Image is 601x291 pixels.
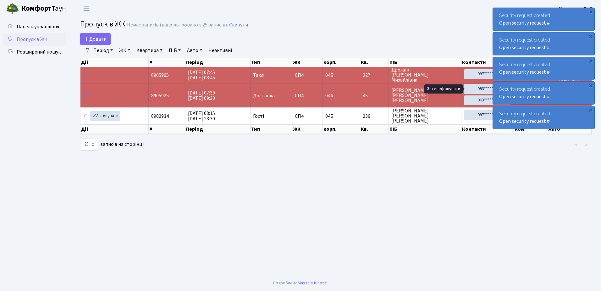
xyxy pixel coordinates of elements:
[21,3,52,14] b: Комфорт
[151,113,169,120] span: 8902934
[295,73,320,78] span: СП4
[229,22,248,28] a: Скинути
[493,82,594,104] div: Security request created
[253,114,264,119] span: Гості
[188,110,215,122] span: [DATE] 08:15 [DATE] 23:30
[325,92,333,99] span: 04А
[185,124,251,134] th: Період
[6,3,19,15] img: logo.png
[391,88,459,103] span: [PERSON_NAME] [PERSON_NAME] [PERSON_NAME]
[325,72,334,79] span: 04Б
[587,9,594,15] div: ×
[325,113,334,120] span: 04Б
[363,114,386,119] span: 236
[206,45,234,56] a: Неактивні
[134,45,165,56] a: Квартира
[3,20,66,33] a: Панель управління
[251,58,292,67] th: Тип
[493,106,594,129] div: Security request created
[499,44,550,51] a: Open security request #
[461,58,514,67] th: Контакти
[80,33,111,45] a: Додати
[295,93,320,98] span: СП4
[493,57,594,80] div: Security request created
[499,69,550,76] a: Open security request #
[17,23,59,30] span: Панель управління
[559,5,593,13] a: Консьєрж б. 4.
[363,73,386,78] span: 227
[587,33,594,39] div: ×
[499,118,550,125] a: Open security request #
[188,69,215,81] span: [DATE] 07:45 [DATE] 08:45
[80,124,149,134] th: Дії
[21,3,66,14] span: Таун
[90,111,120,121] a: Активувати
[251,124,292,134] th: Тип
[323,58,360,67] th: корп.
[166,45,183,56] a: ПІБ
[360,124,389,134] th: Кв.
[149,58,186,67] th: #
[185,45,205,56] a: Авто
[298,280,327,286] a: Massive Kinetic
[188,89,215,102] span: [DATE] 07:30 [DATE] 09:30
[295,114,320,119] span: СП4
[292,58,323,67] th: ЖК
[323,124,360,134] th: корп.
[273,280,328,287] div: Розроблено .
[587,58,594,64] div: ×
[587,107,594,113] div: ×
[127,22,228,28] div: Немає записів (відфільтровано з 25 записів).
[151,92,169,99] span: 8905925
[80,139,98,151] select: записів на сторінці
[117,45,133,56] a: ЖК
[389,58,461,67] th: ПІБ
[80,58,149,67] th: Дії
[360,58,389,67] th: Кв.
[80,139,144,151] label: записів на сторінці
[149,124,186,134] th: #
[17,48,61,55] span: Розширений пошук
[389,124,461,134] th: ПІБ
[391,108,459,123] span: [PERSON_NAME] [PERSON_NAME] [PERSON_NAME]
[185,58,251,67] th: Період
[91,45,115,56] a: Період
[493,8,594,31] div: Security request created
[499,20,550,26] a: Open security request #
[84,36,107,43] span: Додати
[3,46,66,58] a: Розширений пошук
[253,93,275,98] span: Доставка
[587,82,594,88] div: ×
[493,32,594,55] div: Security request created
[3,33,66,46] a: Пропуск в ЖК
[17,36,47,43] span: Пропуск в ЖК
[499,93,550,100] a: Open security request #
[80,19,125,30] span: Пропуск в ЖК
[363,93,386,98] span: 45
[292,124,323,134] th: ЖК
[253,73,264,78] span: Таксі
[559,5,593,12] b: Консьєрж б. 4.
[424,84,463,94] div: Зателефонувати
[461,124,514,134] th: Контакти
[151,72,169,79] span: 8905965
[79,3,94,14] button: Переключити навігацію
[391,67,459,83] span: Дрожак [PERSON_NAME] Михайлівна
